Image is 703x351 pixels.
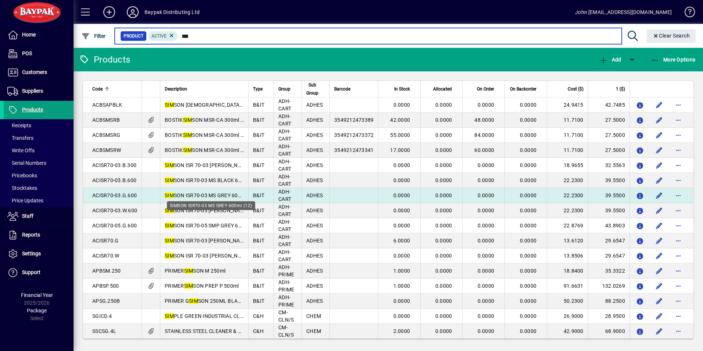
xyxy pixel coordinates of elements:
span: 0.0000 [478,192,495,198]
span: 2.0000 [393,328,410,334]
em: SIM [189,298,198,304]
span: 0.0000 [435,313,452,319]
span: ACBSAPBLK [92,102,122,108]
a: Suppliers [4,82,74,100]
span: B&IT [253,162,264,168]
button: More options [672,235,684,247]
span: ADHES [306,147,323,153]
td: 43.8903 [588,218,629,233]
span: 0.0000 [393,298,410,304]
button: Edit [653,99,665,111]
span: ACISR70-03.B.600 [92,177,136,183]
span: BOSTIK SON MSR-CA 300ml POLYMER WHITE MARINE GRADE [165,147,320,153]
em: SIM [165,177,174,183]
span: ADH-CART [278,234,291,247]
span: 0.0000 [520,268,537,274]
td: 42.7485 [588,97,629,113]
span: SON ISR70-03 [PERSON_NAME] [165,238,249,244]
td: 13.6120 [547,233,588,248]
span: ADH-PRIME [278,264,294,277]
a: Receipts [4,119,74,132]
div: John [EMAIL_ADDRESS][DOMAIN_NAME] [575,6,672,18]
a: Knowledge Base [679,1,694,25]
button: More options [672,280,684,292]
span: ADH-CART [278,159,291,172]
span: 60.0000 [474,147,494,153]
td: 26.9000 [547,309,588,324]
span: ADHES [306,208,323,213]
span: Serial Numbers [7,160,46,166]
span: APBSP.500 [92,283,119,289]
span: ADH-PRIME [278,294,294,308]
span: Transfers [7,135,33,141]
span: B&IT [253,102,264,108]
a: Staff [4,207,74,226]
span: Price Updates [7,198,43,203]
span: B&IT [253,117,264,123]
span: 0.0000 [520,147,537,153]
span: ACISR70-03.G.600 [92,192,137,198]
span: ADHES [306,253,323,259]
span: Staff [22,213,33,219]
button: More options [672,114,684,126]
td: 29.6547 [588,233,629,248]
td: 18.8400 [547,263,588,279]
span: ACISR70-03.W.600 [92,208,137,213]
button: More options [672,250,684,262]
span: Reports [22,232,40,238]
a: Reports [4,226,74,244]
td: 11.7100 [547,143,588,158]
span: Pricebooks [7,173,37,178]
div: Type [253,85,269,93]
span: ADHES [306,268,323,274]
span: ADHES [306,298,323,304]
span: 0.0000 [520,177,537,183]
span: SON ISR70-03 [PERSON_NAME] 600ml (12) [165,208,276,213]
span: 3549212473372 [334,132,374,138]
span: 0.0000 [478,268,495,274]
span: ADHES [306,177,323,183]
span: B&IT [253,238,264,244]
span: 0.0000 [393,162,410,168]
span: Receipts [7,123,31,128]
em: SIM [165,208,174,213]
span: ADHES [306,162,323,168]
span: 0.0000 [520,117,537,123]
span: 0.0000 [393,102,410,108]
td: 39.5500 [588,173,629,188]
span: SON [DEMOGRAPHIC_DATA]-08 AP BLACK SAUSAGE [165,102,299,108]
span: 3549212473389 [334,117,374,123]
button: Clear [647,29,696,43]
span: ADH-CART [278,219,291,232]
span: STAINLESS STEEL CLEANER & POLISH PLE GREEN 4L [165,328,300,334]
span: 0.0000 [520,192,537,198]
a: Price Updates [4,194,74,207]
button: Edit [653,129,665,141]
span: B&IT [253,298,264,304]
span: 0.0000 [478,283,495,289]
button: Edit [653,114,665,126]
span: 0.0000 [478,313,495,319]
td: 11.7100 [547,128,588,143]
em: SIM [184,268,193,274]
span: 0.0000 [435,117,452,123]
span: On Backorder [510,85,536,93]
span: B&IT [253,147,264,153]
span: SON ISR70-03 MS BLACK 600ml (12) [165,177,261,183]
a: Support [4,263,74,282]
td: 132.0269 [588,279,629,294]
a: Stocktakes [4,182,74,194]
span: BOSTIK SON MSR-CA 300ml POLYMER GREY MARINE GRADE [165,132,317,138]
span: PRIMER SON M 250ml [165,268,225,274]
span: 84.0000 [474,132,494,138]
span: SON ISR70-03 MS GREY 600ml (12) [165,192,258,198]
span: 0.0000 [393,208,410,213]
button: Filter [79,29,108,43]
td: 22.8769 [547,218,588,233]
span: 0.0000 [435,328,452,334]
span: Allocated [433,85,452,93]
a: POS [4,45,74,63]
em: SIM [165,223,174,228]
span: 0.0000 [393,192,410,198]
span: 0.0000 [435,283,452,289]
